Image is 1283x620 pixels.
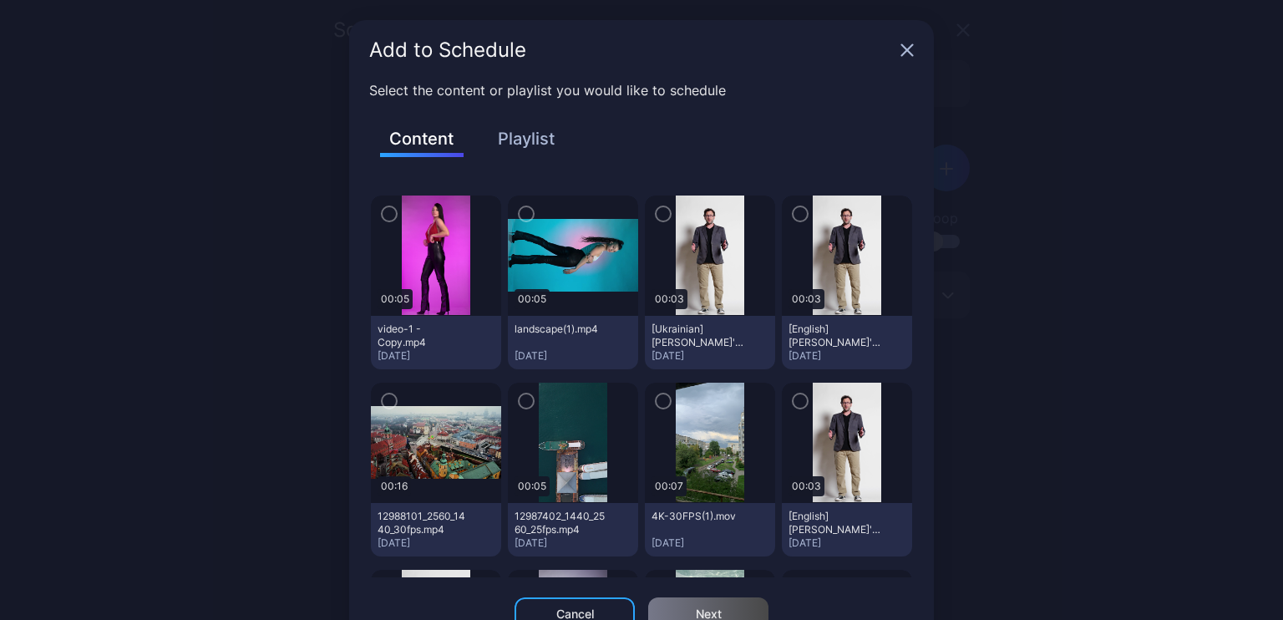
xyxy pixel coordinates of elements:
[652,536,768,550] div: [DATE]
[378,349,494,363] div: [DATE]
[515,289,550,309] div: 00:05
[789,536,905,550] div: [DATE]
[515,476,550,496] div: 00:05
[484,125,568,153] button: Playlist
[378,323,469,349] div: video-1 - Copy.mp4
[652,289,687,309] div: 00:03
[789,510,880,536] div: [English] David's-welcome-video.mov
[789,289,824,309] div: 00:03
[369,40,894,60] div: Add to Schedule
[378,476,411,496] div: 00:16
[515,323,606,336] div: landscape(1).mp4
[789,323,880,349] div: [English] David's-welcome-video(1).mov
[652,510,743,523] div: 4K-30FPS(1).mov
[652,323,743,349] div: [Ukrainian] David's-welcome-video.mov
[652,349,768,363] div: [DATE]
[515,510,606,536] div: 12987402_1440_2560_25fps.mp4
[369,80,914,100] p: Select the content or playlist you would like to schedule
[515,349,631,363] div: [DATE]
[515,536,631,550] div: [DATE]
[378,510,469,536] div: 12988101_2560_1440_30fps.mp4
[789,476,824,496] div: 00:03
[378,289,413,309] div: 00:05
[380,125,464,157] button: Content
[789,349,905,363] div: [DATE]
[652,476,687,496] div: 00:07
[378,536,494,550] div: [DATE]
